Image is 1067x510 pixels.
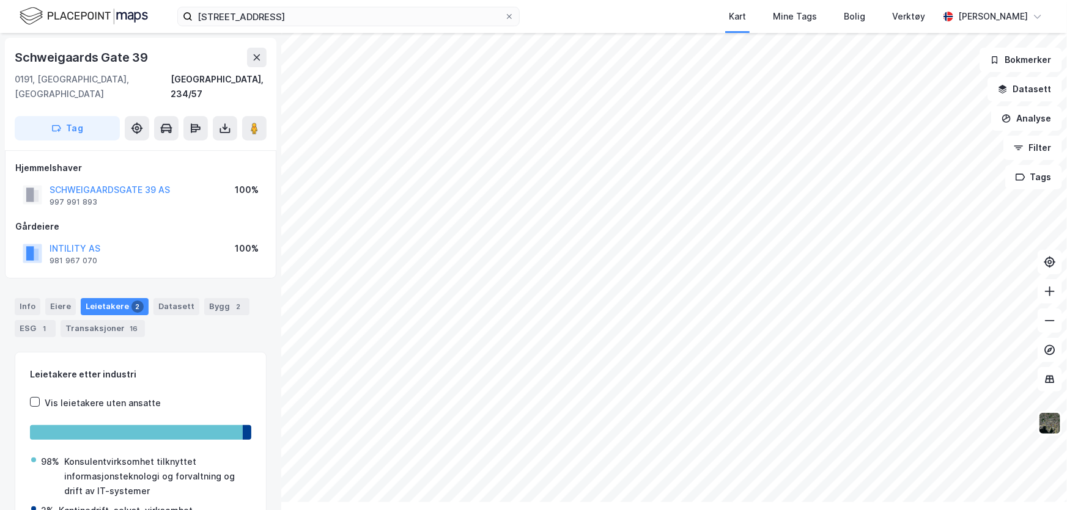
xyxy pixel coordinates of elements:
div: Info [15,298,40,315]
div: Mine Tags [773,9,817,24]
button: Datasett [988,77,1062,101]
img: logo.f888ab2527a4732fd821a326f86c7f29.svg [20,5,148,27]
div: 100% [235,241,259,256]
div: Konsulentvirksomhet tilknyttet informasjonsteknologi og forvaltning og drift av IT-systemer [64,454,250,498]
div: Vis leietakere uten ansatte [45,396,161,410]
div: Verktøy [892,9,925,24]
div: Hjemmelshaver [15,161,266,175]
button: Analyse [991,106,1062,131]
iframe: Chat Widget [1006,451,1067,510]
button: Bokmerker [980,48,1062,72]
div: 0191, [GEOGRAPHIC_DATA], [GEOGRAPHIC_DATA] [15,72,171,101]
div: [PERSON_NAME] [958,9,1028,24]
div: 2 [232,301,245,313]
div: 16 [127,322,140,335]
div: 98% [41,454,59,469]
div: 997 991 893 [50,197,97,207]
div: 1 [39,322,51,335]
button: Tag [15,116,120,140]
button: Filter [1003,136,1062,160]
button: Tags [1005,165,1062,189]
div: Gårdeiere [15,219,266,234]
div: Eiere [45,298,76,315]
div: Bygg [204,298,249,315]
div: [GEOGRAPHIC_DATA], 234/57 [171,72,267,101]
div: Transaksjoner [61,320,145,337]
div: Leietakere [81,298,149,315]
div: Leietakere etter industri [30,367,251,382]
div: ESG [15,320,56,337]
input: Søk på adresse, matrikkel, gårdeiere, leietakere eller personer [193,7,504,26]
img: 9k= [1038,412,1061,435]
div: Bolig [844,9,865,24]
div: 2 [131,301,144,313]
div: Kontrollprogram for chat [1006,451,1067,510]
div: Schweigaards Gate 39 [15,48,150,67]
div: Kart [729,9,746,24]
div: 981 967 070 [50,256,97,266]
div: Datasett [153,298,199,315]
div: 100% [235,183,259,197]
